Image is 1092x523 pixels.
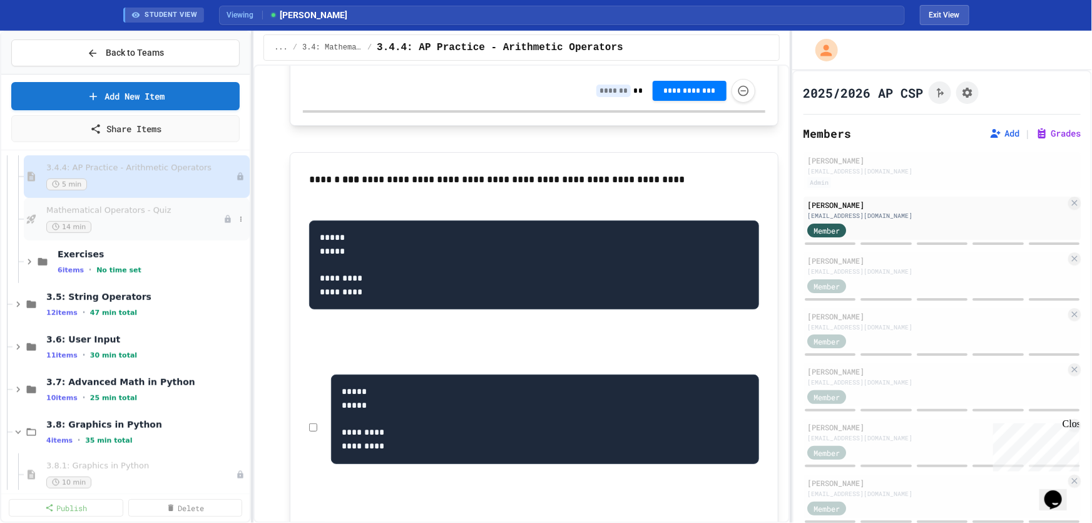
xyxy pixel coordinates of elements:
[1024,126,1031,141] span: |
[807,211,1066,220] div: [EMAIL_ADDRESS][DOMAIN_NAME]
[732,79,755,103] button: Force resubmission of student's answer (Admin only)
[5,5,86,80] div: Chat with us now!Close
[814,503,840,514] span: Member
[11,115,240,142] a: Share Items
[46,163,236,173] span: 3.4.4: AP Practice - Arithmetic Operators
[269,9,348,22] span: [PERSON_NAME]
[377,40,623,55] span: 3.4.4: AP Practice - Arithmetic Operators
[83,393,85,403] span: •
[814,225,840,236] span: Member
[807,378,1066,387] div: [EMAIL_ADDRESS][DOMAIN_NAME]
[145,10,198,21] span: STUDENT VIEW
[227,9,263,21] span: Viewing
[90,309,137,317] span: 47 min total
[235,213,247,225] button: More options
[814,391,840,403] span: Member
[814,336,840,347] span: Member
[46,179,87,190] span: 5 min
[1039,473,1079,510] iframe: chat widget
[9,499,123,517] a: Publish
[988,418,1079,472] iframe: chat widget
[85,437,132,445] span: 35 min total
[83,308,85,318] span: •
[46,334,247,345] span: 3.6: User Input
[302,43,362,53] span: 3.4: Mathematical Operators
[46,351,78,360] span: 11 items
[11,82,240,110] a: Add New Item
[46,461,236,472] span: 3.8.1: Graphics in Python
[11,39,240,66] button: Back to Teams
[956,81,979,104] button: Assignment Settings
[814,447,840,458] span: Member
[807,433,1066,443] div: [EMAIL_ADDRESS][DOMAIN_NAME]
[807,489,1066,499] div: [EMAIL_ADDRESS][DOMAIN_NAME]
[293,43,297,53] span: /
[90,351,137,360] span: 30 min total
[46,221,91,233] span: 14 min
[807,422,1066,433] div: [PERSON_NAME]
[46,477,91,489] span: 10 min
[223,215,232,224] div: Unpublished
[807,177,831,188] div: Admin
[807,267,1066,276] div: [EMAIL_ADDRESS][DOMAIN_NAME]
[807,255,1066,266] div: [PERSON_NAME]
[802,36,841,65] div: My Account
[46,205,223,216] span: Mathematical Operators - Quiz
[46,394,78,402] span: 10 items
[804,84,924,101] h1: 2025/2026 AP CSP
[807,311,1066,322] div: [PERSON_NAME]
[367,43,372,53] span: /
[274,43,288,53] span: ...
[46,309,78,317] span: 12 items
[929,81,951,104] button: Click to see fork details
[807,155,1077,166] div: [PERSON_NAME]
[46,419,247,430] span: 3.8: Graphics in Python
[58,249,247,260] span: Exercises
[807,477,1066,489] div: [PERSON_NAME]
[236,470,245,479] div: Unpublished
[46,437,73,445] span: 4 items
[128,499,243,517] a: Delete
[46,291,247,303] span: 3.5: String Operators
[920,5,969,25] button: Exit student view
[807,323,1066,332] div: [EMAIL_ADDRESS][DOMAIN_NAME]
[46,376,247,388] span: 3.7: Advanced Math in Python
[807,199,1066,210] div: [PERSON_NAME]
[96,266,141,274] span: No time set
[58,266,84,274] span: 6 items
[804,125,852,142] h2: Members
[106,46,164,60] span: Back to Teams
[807,366,1066,377] div: [PERSON_NAME]
[89,265,91,275] span: •
[83,350,85,360] span: •
[989,127,1019,140] button: Add
[78,435,80,445] span: •
[90,394,137,402] span: 25 min total
[236,172,245,181] div: Unpublished
[814,281,840,292] span: Member
[1036,127,1081,140] button: Grades
[807,167,1077,176] div: [EMAIL_ADDRESS][DOMAIN_NAME]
